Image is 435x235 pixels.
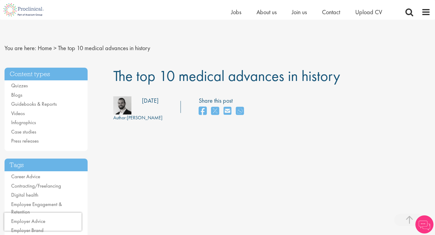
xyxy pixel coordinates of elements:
img: 76d2c18e-6ce3-4617-eefd-08d5a473185b [113,96,131,114]
a: Upload CV [355,8,382,16]
a: Join us [292,8,307,16]
a: share on whats app [236,105,244,118]
a: share on email [224,105,231,118]
a: Guidebooks & Reports [11,101,57,107]
span: The top 10 medical advances in history [58,44,150,52]
a: About us [256,8,277,16]
a: Jobs [231,8,241,16]
a: share on facebook [199,105,207,118]
span: > [53,44,56,52]
a: Career Advice [11,173,40,180]
div: [DATE] [142,96,159,105]
a: Case studies [11,128,36,135]
a: breadcrumb link [38,44,52,52]
a: Contracting/Freelancing [11,182,61,189]
h3: Content types [5,68,88,81]
div: [PERSON_NAME] [113,114,163,121]
img: Chatbot [415,215,433,233]
a: Contact [322,8,340,16]
a: Quizzes [11,82,28,89]
a: Digital health [11,192,38,198]
a: Press releases [11,137,39,144]
a: Blogs [11,92,22,98]
iframe: reCAPTCHA [4,213,82,231]
label: Share this post [199,96,247,105]
a: Infographics [11,119,36,126]
span: The top 10 medical advances in history [113,66,340,85]
a: share on twitter [211,105,219,118]
a: Videos [11,110,25,117]
h3: Tags [5,159,88,172]
span: You are here: [5,44,36,52]
a: Employee Engagement & Retention [11,201,62,215]
span: Author: [113,114,127,121]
